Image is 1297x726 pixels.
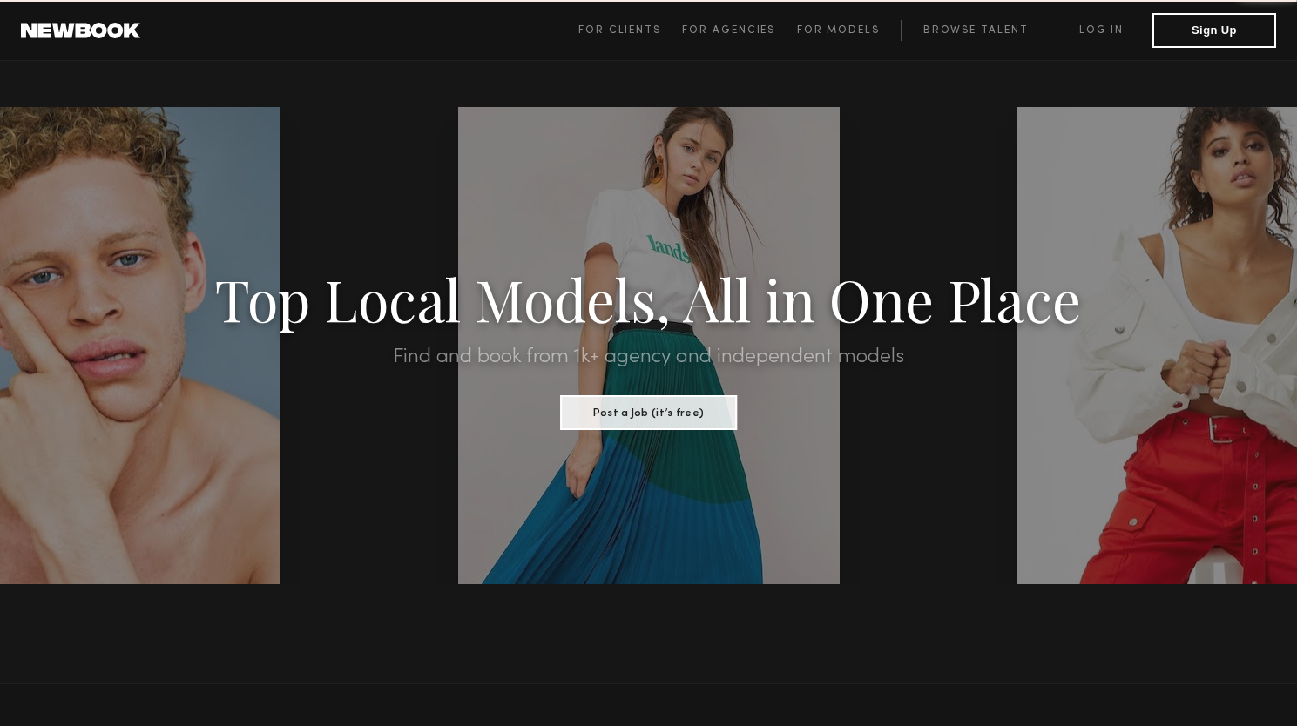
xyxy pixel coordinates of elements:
a: Log in [1050,20,1152,41]
a: For Agencies [682,20,796,41]
a: Browse Talent [901,20,1050,41]
h1: Top Local Models, All in One Place [98,272,1200,326]
button: Post a Job (it’s free) [560,395,737,430]
a: For Models [797,20,902,41]
span: For Models [797,25,880,36]
button: Sign Up [1152,13,1276,48]
span: For Agencies [682,25,775,36]
span: For Clients [578,25,661,36]
h2: Find and book from 1k+ agency and independent models [98,346,1200,367]
a: Post a Job (it’s free) [560,401,737,420]
a: For Clients [578,20,682,41]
